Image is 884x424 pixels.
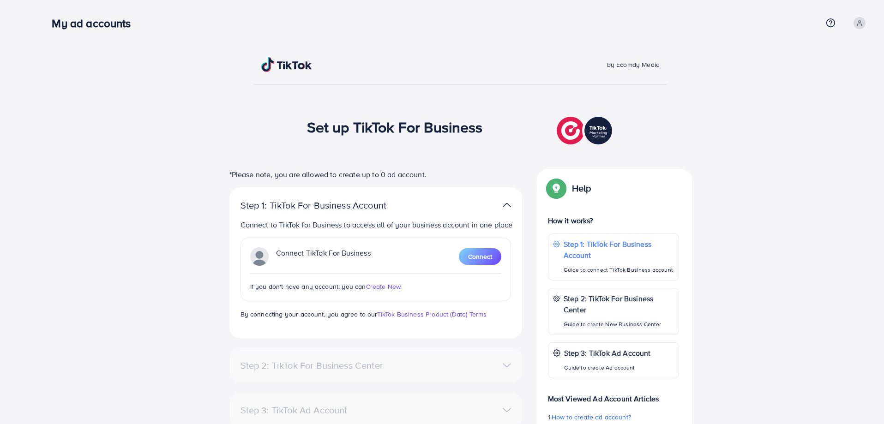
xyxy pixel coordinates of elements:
[468,252,492,261] span: Connect
[241,309,511,320] p: By connecting your account, you agree to our
[557,114,614,147] img: TikTok partner
[261,57,312,72] img: TikTok
[548,180,565,197] img: Popup guide
[548,412,679,423] p: 1.
[250,282,366,291] span: If you don't have any account, you can
[564,239,674,261] p: Step 1: TikTok For Business Account
[503,198,511,212] img: TikTok partner
[377,310,487,319] a: TikTok Business Product (Data) Terms
[52,17,138,30] h3: My ad accounts
[564,264,674,275] p: Guide to connect TikTok Business account
[607,60,660,69] span: by Ecomdy Media
[241,200,416,211] p: Step 1: TikTok For Business Account
[229,169,522,180] p: *Please note, you are allowed to create up to 0 ad account.
[548,215,679,226] p: How it works?
[548,386,679,404] p: Most Viewed Ad Account Articles
[564,319,674,330] p: Guide to create New Business Center
[276,247,371,266] p: Connect TikTok For Business
[572,183,591,194] p: Help
[250,247,269,266] img: TikTok partner
[564,347,651,358] p: Step 3: TikTok Ad Account
[564,362,651,373] p: Guide to create Ad account
[366,282,402,291] span: Create New.
[307,118,483,136] h1: Set up TikTok For Business
[552,412,631,422] span: How to create ad account?
[241,219,515,230] p: Connect to TikTok for Business to access all of your business account in one place
[564,293,674,315] p: Step 2: TikTok For Business Center
[459,248,501,265] button: Connect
